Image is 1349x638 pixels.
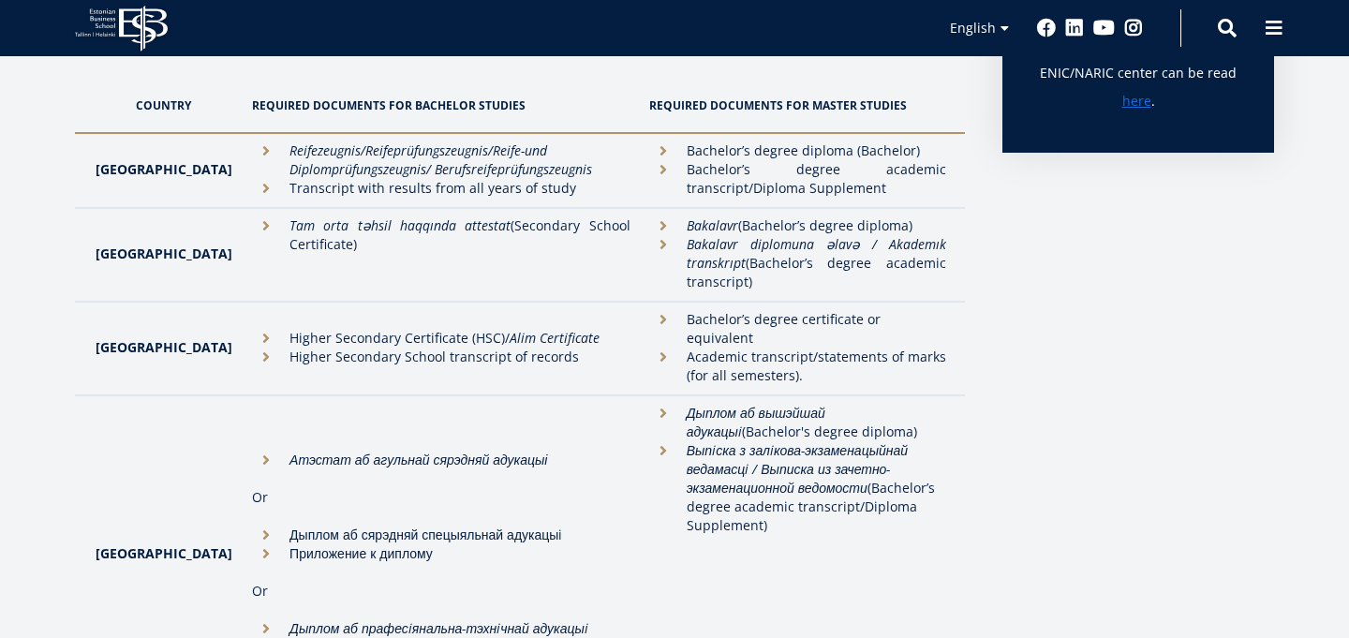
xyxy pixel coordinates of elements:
[649,404,946,441] li: (Bachelor's degree diploma)
[96,245,232,262] strong: [GEOGRAPHIC_DATA]
[649,441,946,535] li: (Bachelor’s degree academic transcript/Diploma Supplement)
[243,78,640,133] th: Required documents for Bachelor studies
[252,329,630,348] li: Higher Secondary Certificate (HSC)/
[252,179,630,198] li: Transcript with results from all years of study
[510,329,600,347] em: Alim Certificate
[252,582,630,601] p: Or
[252,216,630,254] li: (Secondary School Certificate)
[289,451,547,468] em: Атэстат аб агульнай сярэдняй адукацыі
[649,141,946,160] li: Bachelor’s degree diploma (Bachelor)
[640,78,965,133] th: Required documents for Master studies
[1037,19,1056,37] a: Facebook
[289,216,511,234] em: Tam orta təhsil haqqında attestat
[649,235,946,291] li: (Bachelor’s degree academic transcript)
[252,488,630,507] p: Or
[289,141,592,178] em: und Diplomprüfungszeugnis/ Berufsreifeprüfungszeugnis
[96,160,232,178] strong: [GEOGRAPHIC_DATA]
[1122,87,1151,115] a: here
[96,544,232,562] strong: [GEOGRAPHIC_DATA]
[96,338,232,356] strong: [GEOGRAPHIC_DATA]
[649,160,946,198] li: Bachelor’s degree academic transcript/Diploma Supplement
[289,619,588,637] em: Дыплом аб прафесiянальна-тэхнiчнай адукацыi
[252,348,630,366] li: Higher Secondary School transcript of records
[1093,19,1115,37] a: Youtube
[687,441,908,497] em: Выпiска з залiкова-экзаменацыйнай ведамасцi / Выписка из зачетно-экзаменационной ведомости
[687,235,946,272] em: Bakalavr diplomuna əlavə / Akademık transkrıpt
[687,404,825,440] em: Дыплом аб вышэйшай адукацыi
[687,216,738,234] em: Bakalavr
[1065,19,1084,37] a: Linkedin
[252,544,630,563] li: Приложение к диплому
[649,216,946,235] li: (Bachelor’s degree diploma)
[649,310,946,348] li: Bachelor’s degree certificate or equivalent
[1040,31,1237,115] p: More about the Estonian ENIC/NARIC center can be read .
[289,141,525,159] em: Reifezeugnis/Reifeprüfungszeugnis/Reife-
[252,526,630,544] li: Дыплом аб сярэдняй спецыяльнай адукацыi
[649,348,946,385] li: Academic transcript/statements of marks (for all semesters).
[1124,19,1143,37] a: Instagram
[75,78,243,133] th: Country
